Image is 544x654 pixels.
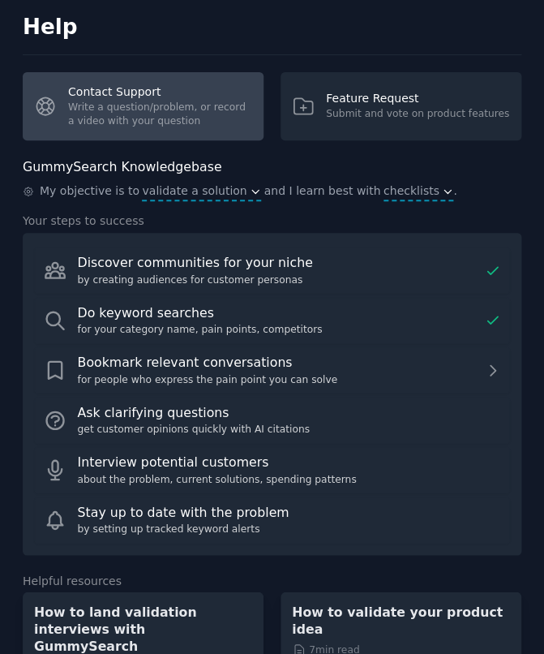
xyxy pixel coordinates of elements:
[78,403,501,424] div: Ask clarifying questions
[78,503,501,523] div: Stay up to date with the problem
[23,157,221,178] h2: GummySearch Knowledgebase
[78,323,478,338] div: for your category name, pain points, competitors
[326,107,509,122] div: Submit and vote on product features
[34,603,252,654] a: How to land validation interviews with GummySearch
[23,213,521,230] h3: Your steps to success
[34,297,510,344] a: Do keyword searchesfor your category name, pain points, competitors
[142,183,246,200] span: validate a solution
[292,603,510,637] a: How to validate your product idea
[78,453,501,473] div: Interview potential customers
[326,90,509,107] div: Feature Request
[78,423,501,437] div: get customer opinions quickly with AI citations
[40,183,139,201] span: My objective is to
[34,446,510,493] a: Interview potential customersabout the problem, current solutions, spending patterns
[78,523,501,537] div: by setting up tracked keyword alerts
[34,247,510,294] a: Discover communities for your nicheby creating audiences for customer personas
[383,183,439,200] span: checklists
[34,397,510,444] a: Ask clarifying questionsget customer opinions quickly with AI citations
[142,183,261,200] button: validate a solution
[23,15,521,41] h2: Help
[23,183,521,201] div: .
[78,353,478,373] div: Bookmark relevant conversations
[78,473,501,488] div: about the problem, current solutions, spending patterns
[23,572,521,589] h3: Helpful resources
[78,273,478,288] div: by creating audiences for customer personas
[78,303,478,324] div: Do keyword searches
[23,72,263,140] a: Contact SupportWrite a question/problem, or record a video with your question
[383,183,453,200] button: checklists
[34,497,510,544] a: Stay up to date with the problemby setting up tracked keyword alerts
[264,183,381,201] span: and I learn best with
[281,72,521,140] a: Feature RequestSubmit and vote on product features
[78,253,478,273] div: Discover communities for your niche
[34,346,510,394] a: Bookmark relevant conversationsfor people who express the pain point you can solve
[78,373,478,388] div: for people who express the pain point you can solve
